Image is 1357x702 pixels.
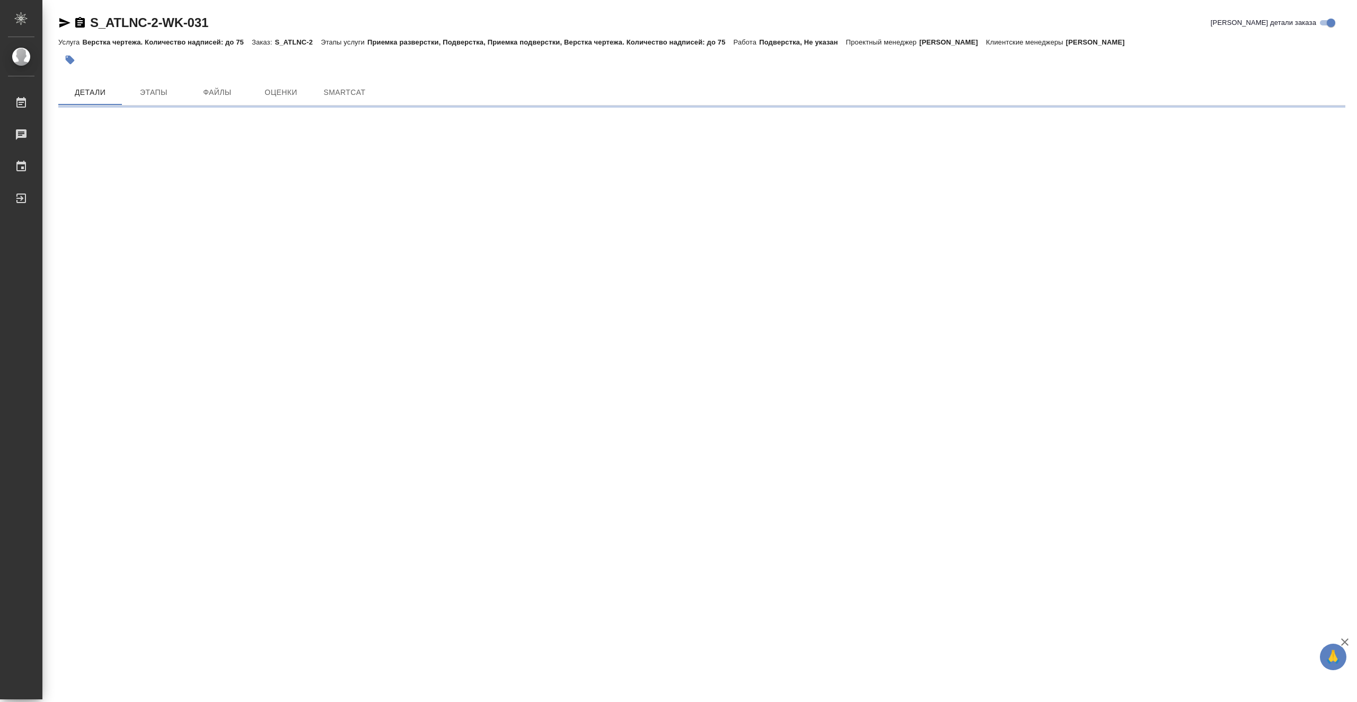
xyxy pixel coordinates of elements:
[319,86,370,99] span: SmartCat
[1211,17,1316,28] span: [PERSON_NAME] детали заказа
[128,86,179,99] span: Этапы
[192,86,243,99] span: Файлы
[58,38,82,46] p: Услуга
[1320,644,1346,670] button: 🙏
[1324,646,1342,668] span: 🙏
[58,16,71,29] button: Скопировать ссылку для ЯМессенджера
[919,38,986,46] p: [PERSON_NAME]
[252,38,275,46] p: Заказ:
[1066,38,1133,46] p: [PERSON_NAME]
[90,15,208,30] a: S_ATLNC-2-WK-031
[74,16,86,29] button: Скопировать ссылку
[367,38,734,46] p: Приемка разверстки, Подверстка, Приемка подверстки, Верстка чертежа. Количество надписей: до 75
[759,38,846,46] p: Подверстка, Не указан
[58,48,82,72] button: Добавить тэг
[321,38,367,46] p: Этапы услуги
[82,38,252,46] p: Верстка чертежа. Количество надписей: до 75
[986,38,1066,46] p: Клиентские менеджеры
[734,38,760,46] p: Работа
[846,38,919,46] p: Проектный менеджер
[255,86,306,99] span: Оценки
[65,86,116,99] span: Детали
[275,38,321,46] p: S_ATLNC-2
